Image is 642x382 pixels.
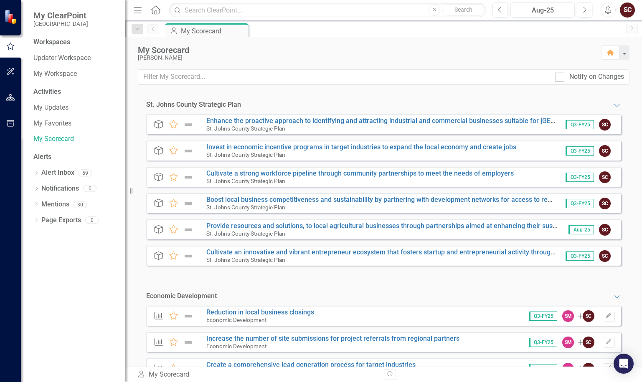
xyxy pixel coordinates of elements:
div: 59 [79,169,92,176]
div: 0 [85,217,99,224]
div: My Scorecard [181,26,246,36]
small: St. Johns County Strategic Plan [206,125,285,132]
a: Create a comprehensive lead generation process for target industries [206,361,416,369]
div: Notify on Changes [569,72,624,82]
div: SC [599,145,611,157]
small: Economic Development [206,317,266,323]
img: Not Defined [183,337,194,347]
span: Aug-25 [568,225,594,234]
img: Not Defined [183,364,194,374]
a: Mentions [41,200,69,209]
div: SC [599,250,611,262]
div: 30 [74,201,87,208]
button: SC [620,3,635,18]
input: Search ClearPoint... [169,3,486,18]
span: My ClearPoint [33,10,88,20]
div: SC [599,224,611,236]
img: Not Defined [183,251,194,261]
img: Not Defined [183,146,194,156]
span: Q3-FY25 [529,312,557,321]
a: Page Exports [41,216,81,225]
div: 0 [83,185,96,192]
img: ClearPoint Strategy [4,10,19,24]
span: Q3-FY25 [529,364,557,373]
div: Open Intercom Messenger [614,354,634,374]
div: SC [583,363,594,374]
div: SM [562,337,574,348]
button: Aug-25 [510,3,575,18]
a: My Updates [33,103,117,113]
input: Filter My Scorecard... [138,69,550,85]
div: [PERSON_NAME] [138,55,593,61]
div: SM [562,310,574,322]
img: Not Defined [183,120,194,130]
a: Provide resources and solutions, to local agricultural businesses through partnerships aimed at e... [206,222,582,230]
img: Not Defined [183,199,194,209]
a: Updater Workspace [33,53,117,63]
div: Workspaces [33,38,70,47]
div: Economic Development [146,292,217,301]
div: SC [583,310,594,322]
small: St. Johns County Strategic Plan [206,230,285,237]
a: Increase the number of site submissions for project referrals from regional partners [206,334,459,342]
small: St. Johns County Strategic Plan [206,256,285,263]
a: Alert Inbox [41,168,74,178]
button: Search [442,4,484,16]
span: Q3-FY25 [529,338,557,347]
img: Not Defined [183,311,194,321]
span: Q3-FY25 [566,146,594,156]
a: Cultivate an innovative and vibrant entrepreneur ecosystem that fosters startup and entrepreneuri... [206,248,598,256]
small: Economic Development [206,343,266,349]
div: SM [562,363,574,374]
small: St. Johns County Strategic Plan [206,204,285,211]
small: [GEOGRAPHIC_DATA] [33,20,88,27]
a: Invest in economic incentive programs in target industries to expand the local economy and create... [206,143,516,151]
span: Q3-FY25 [566,120,594,129]
div: SC [583,337,594,348]
span: Q3-FY25 [566,251,594,261]
small: St. Johns County Strategic Plan [206,151,285,158]
a: My Scorecard [33,134,117,144]
div: Alerts [33,152,117,162]
a: My Favorites [33,119,117,128]
img: Not Defined [183,172,194,182]
div: My Scorecard [137,370,378,379]
span: Q3-FY25 [566,199,594,208]
div: SC [599,171,611,183]
div: Aug-25 [513,5,572,15]
small: St. Johns County Strategic Plan [206,178,285,184]
span: Search [454,6,472,13]
div: SC [599,119,611,131]
div: St. Johns County Strategic Plan [146,100,241,110]
div: Activities [33,87,117,97]
img: Not Defined [183,225,194,235]
a: Cultivate a strong workforce pipeline through community partnerships to meet the needs of employers [206,169,514,177]
a: My Workspace [33,69,117,79]
a: Notifications [41,184,79,194]
div: SC [599,198,611,209]
span: Q3-FY25 [566,173,594,182]
div: My Scorecard [138,45,593,55]
a: Reduction in local business closings [206,308,314,316]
